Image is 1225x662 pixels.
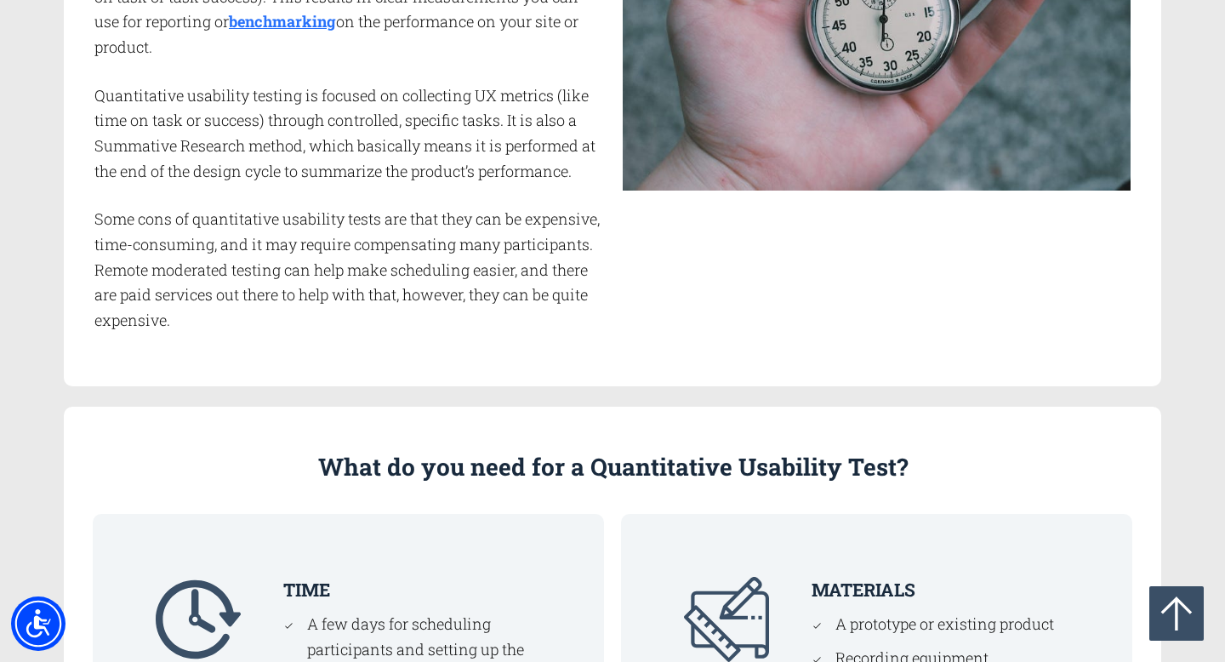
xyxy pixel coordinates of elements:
p: Quantitative usability testing is focused on collecting UX metrics (like time on task or success)... [94,83,602,185]
h3: MATERIALS [812,577,1091,604]
a: Go to top [1149,586,1204,641]
div: Accessibility Menu [11,596,66,651]
li: A prototype or existing product [827,612,1054,637]
h2: What do you need for a Quantitative Usability Test? [84,449,1141,485]
h3: TIME [283,577,563,604]
p: Some cons of quantitative usability tests are that they can be expensive, time-consuming, and it ... [94,207,602,333]
a: benchmarking [229,11,336,31]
